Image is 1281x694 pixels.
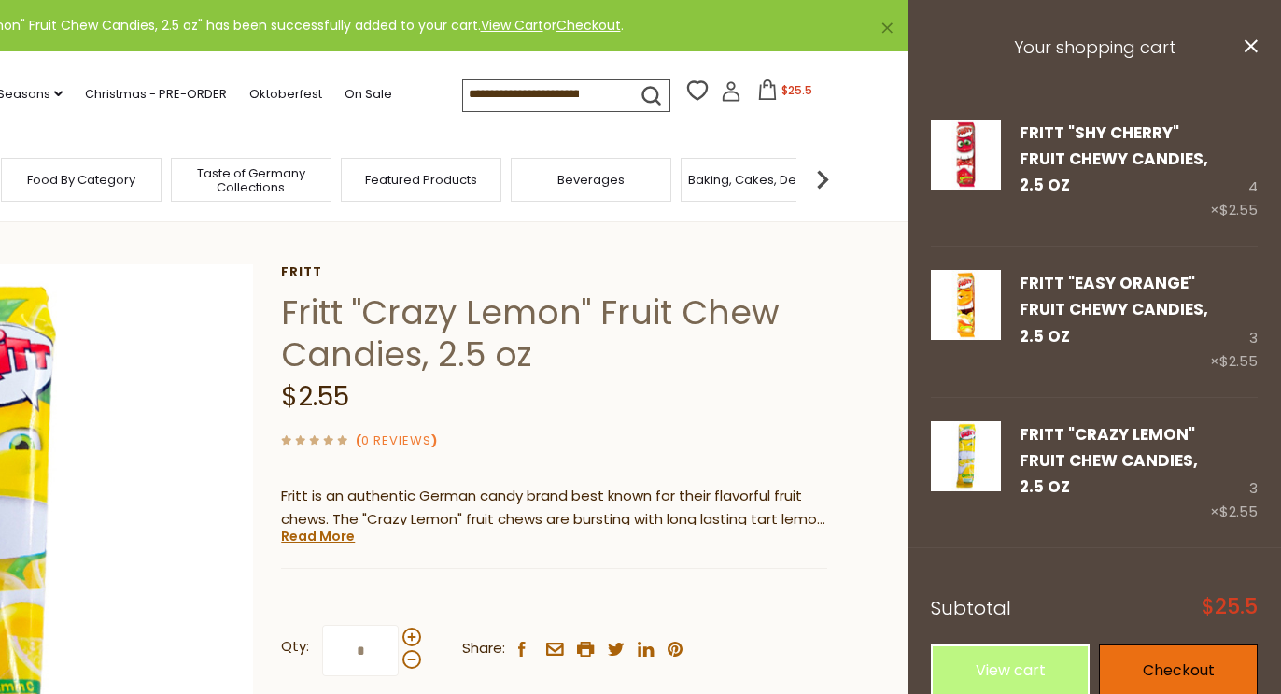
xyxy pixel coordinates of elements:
a: Checkout [556,16,621,35]
a: Fritt "Crazy Lemon" Fruit Chew Candies, 2.5 oz [1020,423,1198,499]
h1: Fritt "Crazy Lemon" Fruit Chew Candies, 2.5 oz [281,291,827,375]
a: Food By Category [27,173,135,187]
a: Read More [281,527,355,545]
span: $2.55 [1219,502,1258,521]
div: 4 × [1210,120,1258,223]
div: 3 × [1210,270,1258,374]
a: Fritt "Shy Cherry" Fruit Chews [931,120,1001,223]
div: 3 × [1210,421,1258,525]
a: Taste of Germany Collections [176,166,326,194]
span: $2.55 [281,378,349,415]
img: Fritt "Shy Cherry" Fruit Chews [931,120,1001,190]
a: On Sale [345,84,392,105]
img: Fritt Crazy Lemon Fruit Chews [931,421,1001,491]
input: Qty: [322,625,399,676]
strong: Qty: [281,635,309,659]
a: Fritt "Easy Orange" Fruit Chewy Candies, 2.5 oz [1020,272,1208,347]
span: $2.55 [1219,200,1258,220]
a: 0 Reviews [361,432,431,451]
a: [DATE] [134,206,180,224]
img: Fritt "Easy Orange" Fruit Chews [931,270,1001,340]
p: Fritt is an authentic German candy brand best known for their flavorful fruit chews. The "Crazy L... [281,485,827,531]
a: Christmas - PRE-ORDER [85,84,227,105]
a: Fritt "Easy Orange" Fruit Chews [931,270,1001,374]
span: $2.55 [1219,351,1258,371]
a: View Cart [481,16,543,35]
a: Fritt [281,264,827,279]
a: Beverages [557,173,625,187]
span: $25.5 [781,82,812,98]
a: Seasons [56,206,119,224]
a: Home [3,206,42,224]
span: ( ) [356,432,437,449]
a: Baking, Cakes, Desserts [688,173,833,187]
span: $25.5 [1202,597,1258,617]
a: Featured Products [365,173,477,187]
a: Fritt Crazy Lemon Fruit Chews [931,421,1001,525]
img: next arrow [804,161,841,198]
a: Oktoberfest [249,84,322,105]
button: $25.5 [745,79,824,107]
a: Fritt "Shy Cherry" Fruit Chewy Candies, 2.5 oz [1020,121,1208,197]
a: × [881,22,893,34]
a: Fritt "Crazy Lemon" Fruit Chew Candies, 2.5 oz [194,206,531,224]
span: Subtotal [931,595,1011,621]
span: Share: [462,637,505,660]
